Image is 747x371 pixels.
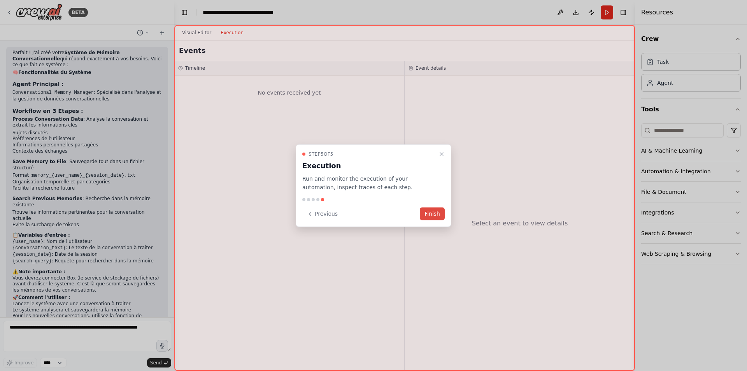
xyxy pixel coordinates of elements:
[179,7,190,18] button: Hide left sidebar
[309,151,333,157] span: Step 5 of 5
[302,160,435,171] h3: Execution
[437,149,446,158] button: Close walkthrough
[420,207,445,220] button: Finish
[302,207,342,220] button: Previous
[302,174,435,192] p: Run and monitor the execution of your automation, inspect traces of each step.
